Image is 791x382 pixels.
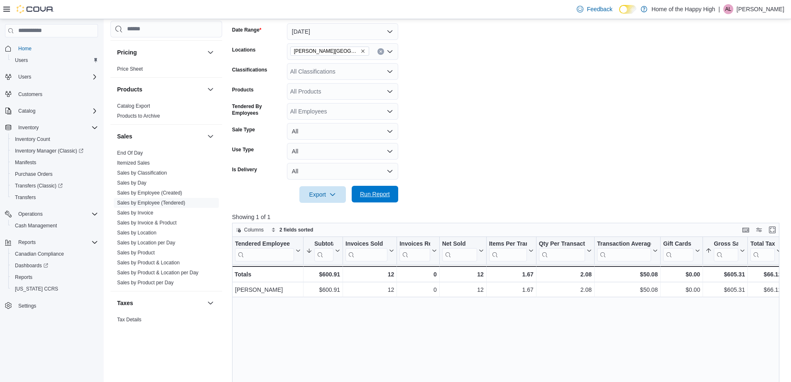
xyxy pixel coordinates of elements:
[117,230,157,236] a: Sales by Location
[117,220,176,226] a: Sales by Invoice & Product
[206,298,216,308] button: Taxes
[15,251,64,257] span: Canadian Compliance
[539,285,592,295] div: 2.08
[2,300,101,312] button: Settings
[206,84,216,94] button: Products
[539,240,585,261] div: Qty Per Transaction
[750,285,781,295] div: $66.12
[279,227,313,233] span: 2 fields sorted
[117,269,198,276] span: Sales by Product & Location per Day
[12,181,66,191] a: Transfers (Classic)
[117,280,174,286] a: Sales by Product per Day
[117,180,147,186] span: Sales by Day
[387,48,393,55] button: Open list of options
[12,249,67,259] a: Canadian Compliance
[110,64,222,77] div: Pricing
[663,240,693,248] div: Gift Cards
[235,240,294,248] div: Tendered Employee
[442,240,483,261] button: Net Sold
[117,113,160,119] span: Products to Archive
[233,225,267,235] button: Columns
[117,160,150,166] span: Itemized Sales
[117,132,132,140] h3: Sales
[117,66,143,72] span: Price Sheet
[663,269,700,279] div: $0.00
[314,240,333,261] div: Subtotal
[235,240,294,261] div: Tendered Employee
[306,285,340,295] div: $600.91
[15,194,36,201] span: Transfers
[110,101,222,124] div: Products
[287,123,398,140] button: All
[232,27,262,33] label: Date Range
[399,240,430,261] div: Invoices Ref
[12,146,87,156] a: Inventory Manager (Classic)
[18,124,39,131] span: Inventory
[489,285,534,295] div: 1.67
[15,182,63,189] span: Transfers (Classic)
[352,186,398,202] button: Run Report
[15,237,98,247] span: Reports
[377,48,384,55] button: Clear input
[304,186,341,203] span: Export
[399,240,436,261] button: Invoices Ref
[117,85,204,94] button: Products
[705,240,745,261] button: Gross Sales
[12,158,39,168] a: Manifests
[18,211,43,217] span: Operations
[290,47,369,56] span: Estevan - Estevan Plaza - Fire & Flower
[18,91,42,98] span: Customers
[117,250,155,256] a: Sales by Product
[117,317,142,323] a: Tax Details
[117,229,157,236] span: Sales by Location
[12,192,39,202] a: Transfers
[15,89,46,99] a: Customers
[117,200,185,206] span: Sales by Employee (Tendered)
[8,260,101,271] a: Dashboards
[117,132,204,140] button: Sales
[8,192,101,203] button: Transfers
[287,143,398,160] button: All
[345,269,394,279] div: 12
[15,237,39,247] button: Reports
[750,240,775,261] div: Total Tax
[117,150,143,156] a: End Of Day
[12,158,98,168] span: Manifests
[489,240,527,261] div: Items Per Transaction
[15,57,28,64] span: Users
[18,303,36,309] span: Settings
[117,299,204,307] button: Taxes
[12,169,98,179] span: Purchase Orders
[235,240,301,261] button: Tendered Employee
[294,47,359,55] span: [PERSON_NAME][GEOGRAPHIC_DATA] - Fire & Flower
[345,240,387,261] div: Invoices Sold
[8,133,101,145] button: Inventory Count
[232,103,284,116] label: Tendered By Employees
[232,86,254,93] label: Products
[663,240,693,261] div: Gift Card Sales
[750,240,775,248] div: Total Tax
[8,157,101,168] button: Manifests
[714,240,738,248] div: Gross Sales
[750,240,781,261] button: Total Tax
[12,221,98,231] span: Cash Management
[12,284,61,294] a: [US_STATE] CCRS
[12,272,36,282] a: Reports
[117,210,153,216] a: Sales by Invoice
[117,103,150,109] span: Catalog Export
[117,259,180,266] span: Sales by Product & Location
[12,55,31,65] a: Users
[117,249,155,256] span: Sales by Product
[110,148,222,291] div: Sales
[15,106,98,116] span: Catalog
[8,220,101,232] button: Cash Management
[206,131,216,141] button: Sales
[244,227,264,233] span: Columns
[5,39,98,333] nav: Complex example
[117,170,167,176] a: Sales by Classification
[117,270,198,276] a: Sales by Product & Location per Day
[387,108,393,115] button: Open list of options
[345,240,387,248] div: Invoices Sold
[619,5,637,14] input: Dark Mode
[539,240,591,261] button: Qty Per Transaction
